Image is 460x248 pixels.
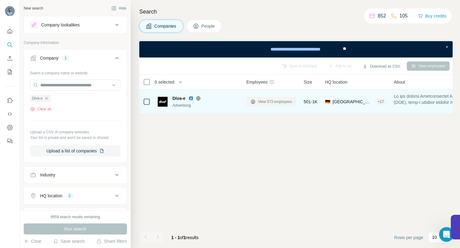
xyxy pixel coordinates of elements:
span: People [201,23,216,29]
button: Upload a list of companies [30,145,121,156]
button: Annual revenue ($) [24,209,127,224]
button: Clear all [30,106,51,112]
button: Quick start [5,26,15,37]
div: 9959 search results remaining [51,214,100,220]
span: [GEOGRAPHIC_DATA], [GEOGRAPHIC_DATA] [333,99,373,105]
span: 501-1K [304,99,318,105]
p: Upload a CSV of company websites. [30,129,121,135]
button: Dashboard [5,122,15,133]
div: 2 [66,193,73,199]
span: HQ location [325,79,347,85]
button: My lists [5,66,15,77]
span: Size [304,79,312,85]
div: Industry [40,172,55,178]
button: HQ location2 [24,188,127,203]
button: Save search [53,238,85,244]
button: Feedback [5,136,15,147]
img: Logo of Diva-e [158,97,168,107]
span: 0 selected [155,79,174,85]
img: Avatar [5,6,15,16]
iframe: Intercom live chat [439,227,454,242]
button: Search [5,39,15,50]
div: Select a company name or website [30,68,121,76]
button: Hide [107,4,131,13]
div: + 17 [375,99,386,104]
button: Company lookalikes [24,18,127,32]
button: Use Surfe API [5,108,15,120]
p: 105 [399,12,408,20]
p: 10 [432,234,437,240]
span: Rows per page [394,234,423,241]
div: Company [40,55,58,61]
button: Buy credits [418,12,446,20]
span: Diva-e [32,96,43,101]
div: New search [24,6,43,11]
p: Your list is private and won't be saved or shared. [30,135,121,140]
button: Enrich CSV [5,53,15,64]
span: Employees [246,79,268,85]
img: LinkedIn logo [188,96,193,101]
span: View 573 employees [258,99,292,104]
button: Company1 [24,51,127,68]
div: HQ location [40,193,62,199]
iframe: Banner [139,41,453,57]
span: Companies [154,23,177,29]
span: results [171,235,199,240]
div: 1 [62,55,69,61]
span: of [180,235,184,240]
button: Clear [24,238,41,244]
button: View 573 employees [246,97,296,106]
button: Download as CSV [358,62,404,71]
span: 1 [184,235,186,240]
p: 852 [378,12,386,20]
h4: Search [139,7,453,16]
span: Diva-e [172,95,185,101]
span: About [394,79,405,85]
button: Industry [24,167,127,182]
div: Company lookalikes [41,22,80,28]
button: Share filters [97,238,127,244]
button: Use Surfe on LinkedIn [5,95,15,106]
div: Advertising [172,103,239,108]
span: 🇩🇪 [325,99,330,105]
p: Company information [24,40,127,45]
span: 1 - 1 [171,235,180,240]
